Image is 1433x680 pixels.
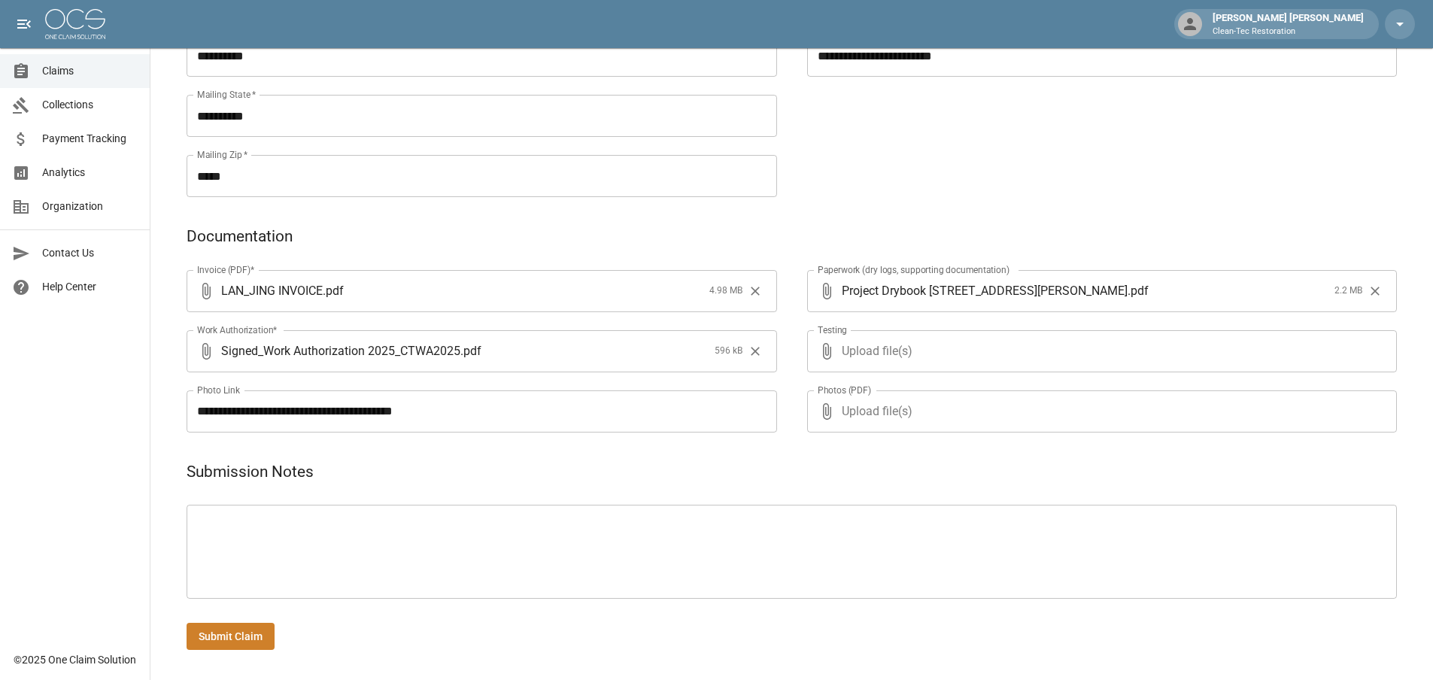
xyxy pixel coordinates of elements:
span: 2.2 MB [1334,284,1362,299]
span: Claims [42,63,138,79]
span: Help Center [42,279,138,295]
span: Contact Us [42,245,138,261]
span: . pdf [460,342,481,360]
span: Analytics [42,165,138,181]
button: Submit Claim [187,623,275,651]
label: Testing [818,323,847,336]
label: Paperwork (dry logs, supporting documentation) [818,263,1009,276]
span: 596 kB [715,344,742,359]
span: . pdf [323,282,344,299]
label: Photo Link [197,384,240,396]
button: Clear [744,280,767,302]
span: Upload file(s) [842,390,1357,433]
span: Payment Tracking [42,131,138,147]
span: Organization [42,199,138,214]
button: Clear [744,340,767,363]
div: [PERSON_NAME] [PERSON_NAME] [1207,11,1370,38]
label: Mailing Zip [197,148,248,161]
p: Clean-Tec Restoration [1213,26,1364,38]
span: LAN_JING INVOICE [221,282,323,299]
img: ocs-logo-white-transparent.png [45,9,105,39]
span: Collections [42,97,138,113]
label: Mailing State [197,88,256,101]
label: Invoice (PDF)* [197,263,255,276]
span: Project Drybook [STREET_ADDRESS][PERSON_NAME] [842,282,1128,299]
button: open drawer [9,9,39,39]
label: Work Authorization* [197,323,278,336]
div: © 2025 One Claim Solution [14,652,136,667]
span: 4.98 MB [709,284,742,299]
span: Upload file(s) [842,330,1357,372]
span: . pdf [1128,282,1149,299]
button: Clear [1364,280,1386,302]
label: Photos (PDF) [818,384,871,396]
span: Signed_Work Authorization 2025_CTWA2025 [221,342,460,360]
